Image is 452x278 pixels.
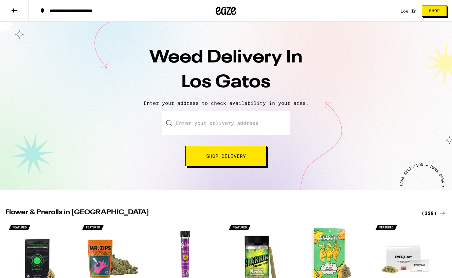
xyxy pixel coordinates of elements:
[417,5,452,17] a: Shop
[5,209,413,217] h2: Flower & Prerolls in [GEOGRAPHIC_DATA]
[7,100,445,106] p: Enter your address to check availability in your area.
[206,154,246,159] span: Shop Delivery
[421,209,447,217] a: (329)
[181,74,271,91] span: Los Gatos
[422,5,447,17] button: Shop
[400,9,417,13] a: Log In
[107,45,345,95] h1: Weed Delivery In
[162,111,290,135] input: Enter your delivery address
[185,146,267,166] button: Shop Delivery
[429,9,440,13] span: Shop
